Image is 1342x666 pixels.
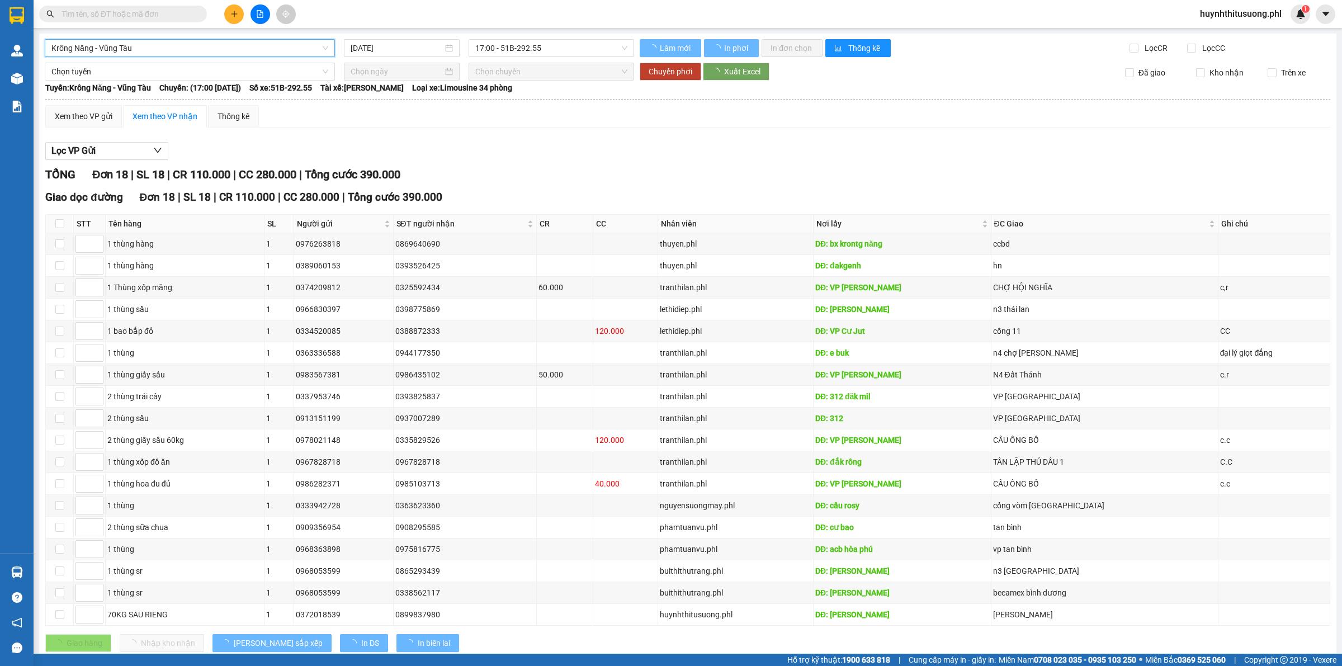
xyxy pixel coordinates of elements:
div: 0337953746 [296,390,391,403]
div: 0363336588 [296,347,391,359]
span: plus [230,10,238,18]
td: 0335829526 [394,429,537,451]
div: 2 thùng giấy sầu 60kg [107,434,262,446]
div: 1 [266,543,292,555]
div: hn [993,259,1216,272]
div: DĐ: VP Cư Jut [815,325,989,337]
div: DĐ: VP [PERSON_NAME] [815,281,989,294]
div: tranthilan.phl [660,434,811,446]
div: cổng 11 [993,325,1216,337]
span: Hỗ trợ kỹ thuật: [787,654,890,666]
div: DĐ: cầu rosy [815,499,989,512]
div: thuyen.phl [660,238,811,250]
span: Miền Nam [999,654,1136,666]
span: Đơn 18 [140,191,176,204]
div: 0335829526 [395,434,535,446]
div: 0968053599 [296,587,391,599]
div: thuyen.phl [660,259,811,272]
div: vp tan bình [993,543,1216,555]
div: 1 [266,347,292,359]
button: In đơn chọn [762,39,823,57]
div: 1 [266,238,292,250]
div: n3 [GEOGRAPHIC_DATA] [993,565,1216,577]
button: caret-down [1316,4,1335,24]
div: Xem theo VP gửi [55,110,112,122]
div: DĐ: VP [PERSON_NAME] [815,369,989,381]
span: CR 110.000 [173,168,230,181]
span: | [299,168,302,181]
div: 1 thùng giấy sầu [107,369,262,381]
div: 0363623360 [395,499,535,512]
div: 1 Thùng xốp măng [107,281,262,294]
div: 1 thùng hàng [107,259,262,272]
div: VP [GEOGRAPHIC_DATA] [993,390,1216,403]
div: CẦU ÔNG BỐ [993,478,1216,490]
th: CR [537,215,593,233]
button: file-add [251,4,270,24]
div: 1 thùng sr [107,587,262,599]
div: 1 [266,478,292,490]
div: buithithutrang.phl [660,565,811,577]
span: Lọc VP Gửi [51,144,96,158]
div: 0865293439 [395,565,535,577]
button: In DS [340,634,388,652]
div: 0986282371 [296,478,391,490]
td: 0975816775 [394,539,537,560]
button: Làm mới [640,39,701,57]
span: CC 280.000 [283,191,339,204]
div: DĐ: [PERSON_NAME] [815,303,989,315]
span: bar-chart [834,44,844,53]
th: Ghi chú [1218,215,1330,233]
td: 0986435102 [394,364,537,386]
div: đại lý giọt đắng [1220,347,1328,359]
td: 0937007289 [394,408,537,429]
div: cổng vòm [GEOGRAPHIC_DATA] [993,499,1216,512]
button: Lọc VP Gửi [45,142,168,160]
div: n4 chợ [PERSON_NAME] [993,347,1216,359]
td: 0944177350 [394,342,537,364]
div: lethidiep.phl [660,325,811,337]
td: 0363623360 [394,495,537,517]
span: Số xe: 51B-292.55 [249,82,312,94]
div: 1 [266,325,292,337]
div: n3 thái lan [993,303,1216,315]
span: down [153,146,162,155]
button: [PERSON_NAME] sắp xếp [212,634,332,652]
span: question-circle [12,592,22,603]
div: 0966830397 [296,303,391,315]
div: N4 Đất Thánh [993,369,1216,381]
div: 0334520085 [296,325,391,337]
span: | [178,191,181,204]
td: 0325592434 [394,277,537,299]
div: 2 thùng sữa chua [107,521,262,533]
span: message [12,643,22,653]
div: 0393526425 [395,259,535,272]
div: 0389060153 [296,259,391,272]
th: Nhân viên [658,215,814,233]
span: CR 110.000 [219,191,275,204]
div: phamtuanvu.phl [660,543,811,555]
span: Chuyến: (17:00 [DATE]) [159,82,241,94]
div: 1 thùng [107,347,262,359]
span: SL 18 [136,168,164,181]
span: caret-down [1321,9,1331,19]
img: solution-icon [11,101,23,112]
div: 70KG SAU RIENG [107,608,262,621]
div: DĐ: 312 [815,412,989,424]
span: Giao dọc đường [45,191,123,204]
div: CẦU ÔNG BỐ [993,434,1216,446]
span: loading [405,639,418,647]
button: bar-chartThống kê [825,39,891,57]
span: | [342,191,345,204]
img: icon-new-feature [1296,9,1306,19]
button: In biên lai [396,634,459,652]
div: 1 thùng sầu [107,303,262,315]
div: [PERSON_NAME] [993,608,1216,621]
div: DĐ: acb hòa phú [815,543,989,555]
span: search [46,10,54,18]
span: ĐC Giao [994,218,1207,230]
span: Miền Bắc [1145,654,1226,666]
div: 1 [266,390,292,403]
span: | [167,168,170,181]
div: 1 thùng hoa đu đủ [107,478,262,490]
